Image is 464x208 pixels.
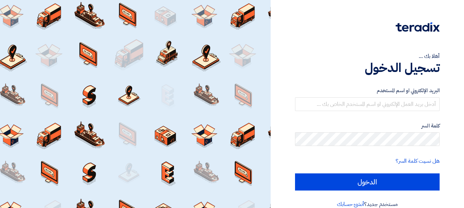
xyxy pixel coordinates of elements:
div: أهلا بك ... [295,52,440,60]
label: البريد الإلكتروني او اسم المستخدم [295,87,440,95]
label: كلمة السر [295,122,440,130]
img: Teradix logo [396,22,440,32]
a: هل نسيت كلمة السر؟ [396,157,440,165]
h1: تسجيل الدخول [295,60,440,75]
input: الدخول [295,173,440,191]
input: أدخل بريد العمل الإلكتروني او اسم المستخدم الخاص بك ... [295,97,440,111]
